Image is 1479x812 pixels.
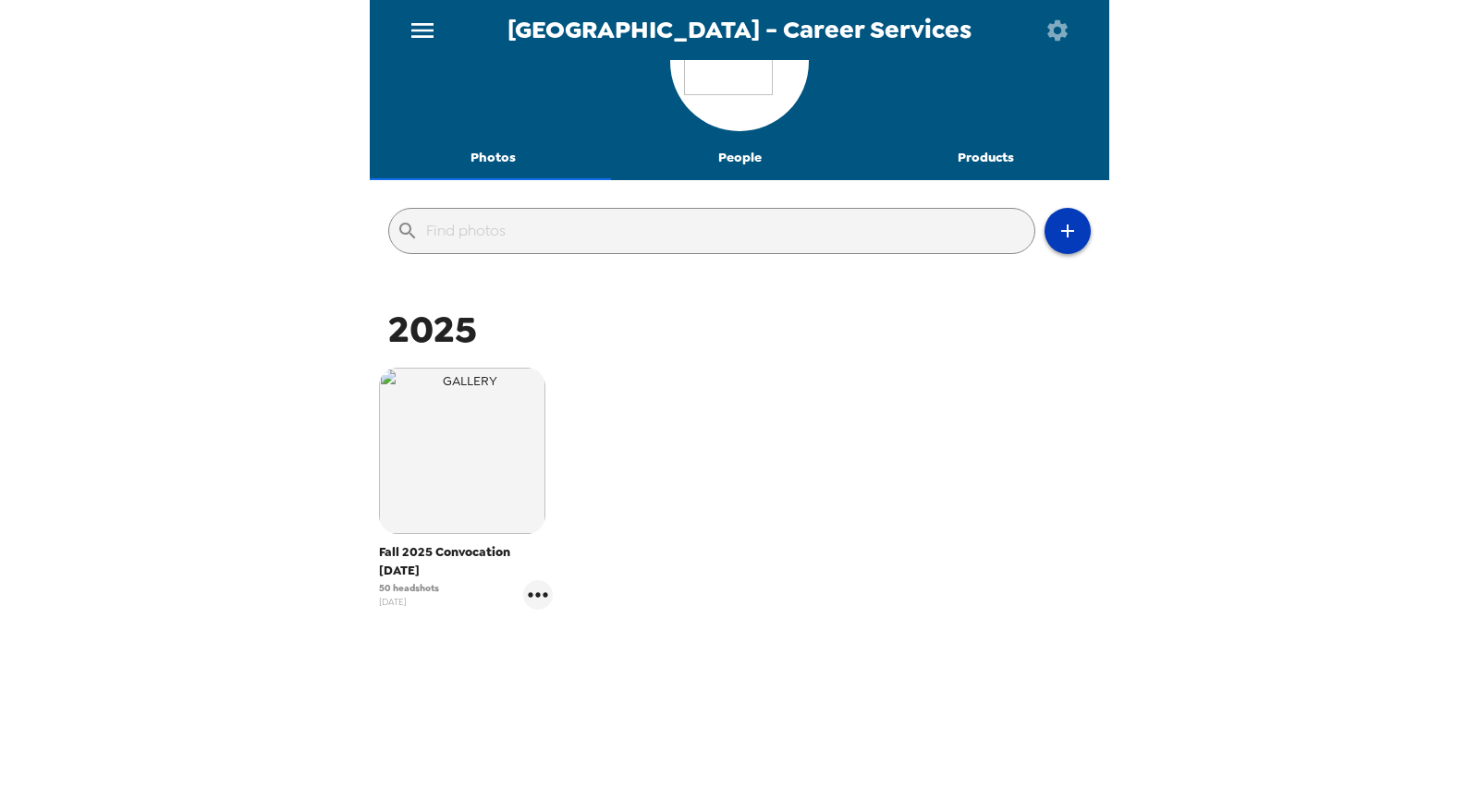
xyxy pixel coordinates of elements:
button: Photos [370,136,617,180]
button: gallery menu [523,580,553,610]
span: 2025 [388,305,477,354]
span: [DATE] [379,595,439,609]
button: People [617,136,863,180]
span: [GEOGRAPHIC_DATA] - Career Services [507,18,972,42]
span: 50 headshots [379,581,439,595]
span: Fall 2025 Convocation [DATE] [379,543,553,580]
img: gallery [379,368,545,534]
img: org logo [684,6,795,117]
button: Products [862,136,1109,180]
input: Find photos [426,216,1027,246]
